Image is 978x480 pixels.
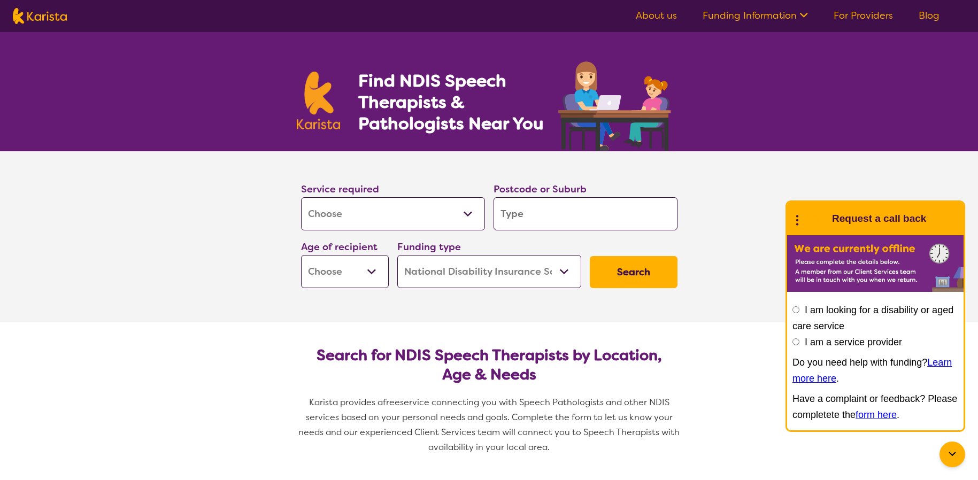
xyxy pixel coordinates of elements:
img: speech-therapy [550,58,682,151]
label: Service required [301,183,379,196]
label: Age of recipient [301,241,378,253]
h1: Find NDIS Speech Therapists & Pathologists Near You [358,70,556,134]
input: Type [494,197,677,230]
a: Blog [919,9,940,22]
a: Funding Information [703,9,808,22]
span: service connecting you with Speech Pathologists and other NDIS services based on your personal ne... [298,397,682,453]
label: Funding type [397,241,461,253]
label: I am a service provider [805,337,902,347]
img: Karista offline chat form to request call back [787,235,964,292]
span: free [383,397,400,408]
p: Do you need help with funding? . [792,354,958,386]
label: I am looking for a disability or aged care service [792,305,953,331]
a: For Providers [834,9,893,22]
span: Karista provides a [309,397,383,408]
a: About us [636,9,677,22]
p: Have a complaint or feedback? Please completete the . [792,391,958,423]
img: Karista logo [297,72,341,129]
h2: Search for NDIS Speech Therapists by Location, Age & Needs [310,346,669,384]
img: Karista [804,208,826,229]
label: Postcode or Suburb [494,183,587,196]
button: Search [590,256,677,288]
h1: Request a call back [832,211,926,227]
img: Karista logo [13,8,67,24]
a: form here [856,409,897,420]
